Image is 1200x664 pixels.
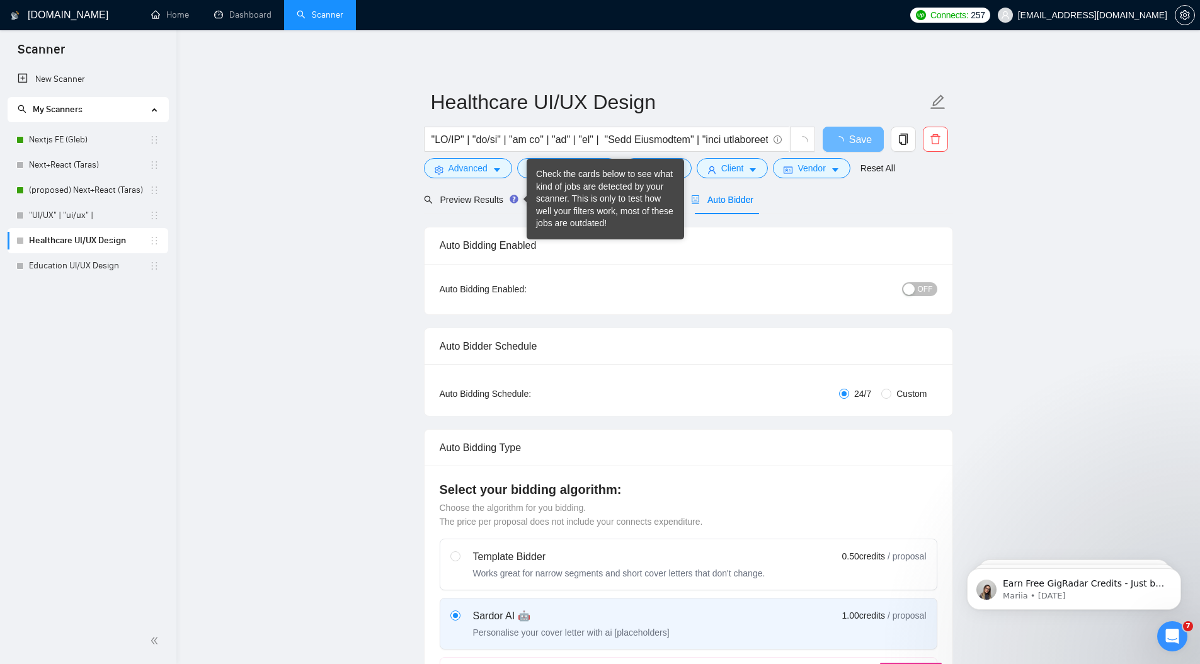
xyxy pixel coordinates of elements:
span: Connects: [930,8,968,22]
span: holder [149,210,159,220]
span: holder [149,261,159,271]
a: Healthcare UI/UX Design [29,228,149,253]
span: holder [149,236,159,246]
span: caret-down [748,165,757,175]
span: My Scanners [18,104,83,115]
span: loading [797,136,808,147]
span: 0.50 credits [842,549,885,563]
li: Nextjs FE (Gleb) [8,127,168,152]
span: holder [149,135,159,145]
li: New Scanner [8,67,168,92]
li: Next+React (Taras) [8,152,168,178]
span: / proposal [888,609,926,622]
span: user [1001,11,1010,20]
div: Auto Bidding Enabled: [440,282,605,296]
span: double-left [150,634,163,647]
span: caret-down [493,165,501,175]
span: info-circle [774,135,782,144]
div: Auto Bidder Schedule [440,328,937,364]
span: setting [435,165,443,175]
div: Works great for narrow segments and short cover letters that don't change. [473,567,765,580]
li: Healthcare UI/UX Design [8,228,168,253]
span: Custom [891,387,932,401]
span: 7 [1183,621,1193,631]
span: / proposal [888,550,926,563]
a: searchScanner [297,9,343,20]
li: (proposed) Next+React (Taras) [8,178,168,203]
a: dashboardDashboard [214,9,271,20]
span: Client [721,161,744,175]
div: Sardor AI 🤖 [473,609,670,624]
iframe: Intercom notifications message [948,542,1200,630]
span: My Scanners [33,104,83,115]
button: barsJob Categorycaret-down [517,158,619,178]
span: edit [930,94,946,110]
span: holder [149,185,159,195]
a: Education UI/UX Design [29,253,149,278]
span: user [707,165,716,175]
span: idcard [784,165,792,175]
span: search [18,105,26,113]
span: OFF [918,282,933,296]
span: 1.00 credits [842,609,885,622]
span: robot [691,195,700,204]
span: search [424,195,433,204]
span: Preview Results [424,195,515,205]
img: logo [11,6,20,26]
h4: Select your bidding algorithm: [440,481,937,498]
div: Personalise your cover letter with ai [placeholders] [473,626,670,639]
iframe: Intercom live chat [1157,621,1187,651]
span: setting [1175,10,1194,20]
input: Search Freelance Jobs... [431,132,768,147]
button: copy [891,127,916,152]
button: userClientcaret-down [697,158,769,178]
span: copy [891,134,915,145]
a: Nextjs FE (Gleb) [29,127,149,152]
a: Next+React (Taras) [29,152,149,178]
span: caret-down [831,165,840,175]
span: 257 [971,8,985,22]
div: Auto Bidding Enabled [440,227,937,263]
div: Template Bidder [473,549,765,564]
div: Tooltip anchor [508,193,520,205]
input: Scanner name... [431,86,927,118]
button: idcardVendorcaret-down [773,158,850,178]
a: (proposed) Next+React (Taras) [29,178,149,203]
span: Save [849,132,872,147]
a: "UI/UX" | "ui/ux" | [29,203,149,228]
button: Save [823,127,884,152]
button: delete [923,127,948,152]
span: holder [149,160,159,170]
div: Auto Bidding Type [440,430,937,466]
span: 24/7 [849,387,876,401]
span: Advanced [449,161,488,175]
span: Scanner [8,40,75,67]
span: Auto Bidder [691,195,753,205]
li: "UI/UX" | "ui/ux" | [8,203,168,228]
span: Vendor [797,161,825,175]
a: Reset All [860,161,895,175]
img: upwork-logo.png [916,10,926,20]
button: setting [1175,5,1195,25]
a: setting [1175,10,1195,20]
button: settingAdvancedcaret-down [424,158,512,178]
a: New Scanner [18,67,158,92]
li: Education UI/UX Design [8,253,168,278]
a: homeHome [151,9,189,20]
span: loading [834,136,849,146]
div: Auto Bidding Schedule: [440,387,605,401]
span: Choose the algorithm for you bidding. The price per proposal does not include your connects expen... [440,503,703,527]
div: Check the cards below to see what kind of jobs are detected by your scanner. This is only to test... [536,168,675,230]
span: delete [923,134,947,145]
